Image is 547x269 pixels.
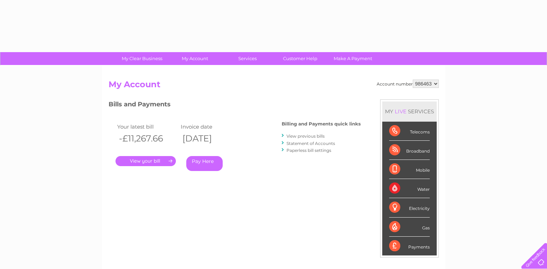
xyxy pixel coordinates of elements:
div: Gas [389,218,430,237]
div: LIVE [393,108,408,115]
h2: My Account [109,80,439,93]
a: Services [219,52,276,65]
div: Water [389,179,430,198]
a: Statement of Accounts [287,141,335,146]
a: Paperless bill settings [287,148,331,153]
div: Electricity [389,198,430,217]
h3: Bills and Payments [109,99,361,112]
div: Payments [389,237,430,255]
a: . [116,156,176,166]
td: Invoice date [179,122,243,131]
div: Account number [377,80,439,88]
a: Make A Payment [324,52,382,65]
a: My Clear Business [113,52,171,65]
div: Mobile [389,160,430,179]
td: Your latest bill [116,122,179,131]
div: Broadband [389,141,430,160]
th: -£11,267.66 [116,131,179,146]
a: My Account [166,52,223,65]
div: MY SERVICES [382,101,437,121]
th: [DATE] [179,131,243,146]
a: Pay Here [186,156,223,171]
a: View previous bills [287,133,325,139]
div: Telecoms [389,122,430,141]
a: Customer Help [272,52,329,65]
h4: Billing and Payments quick links [282,121,361,127]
